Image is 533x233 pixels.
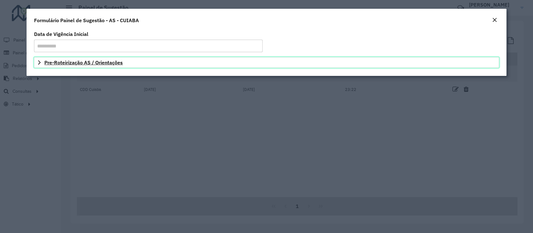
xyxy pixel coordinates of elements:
[34,57,499,68] a: Pre-Roteirização AS / Orientações
[34,30,88,38] label: Data de Vigência Inicial
[490,16,499,24] button: Close
[44,60,123,65] span: Pre-Roteirização AS / Orientações
[492,17,497,22] em: Fechar
[34,17,139,24] h4: Formulário Painel de Sugestão - AS - CUIABA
